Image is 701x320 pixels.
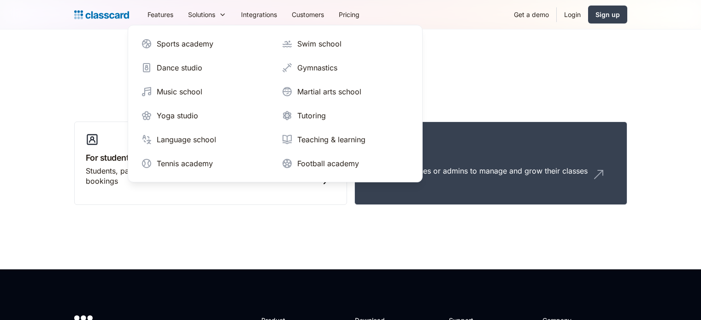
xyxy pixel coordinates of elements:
a: For staffTeachers, coaches or admins to manage and grow their classes [354,122,627,205]
a: Tutoring [278,106,413,125]
a: Dance studio [137,58,272,77]
div: Yoga studio [157,110,198,121]
div: Gymnastics [297,62,337,73]
div: Students, parents or guardians to view their profile and manage bookings [86,166,317,186]
a: Sign up [588,6,627,23]
h3: For students [86,151,336,164]
div: Football academy [297,158,359,169]
a: Martial arts school [278,82,413,101]
a: Tennis academy [137,154,272,173]
a: Music school [137,82,272,101]
a: Language school [137,130,272,149]
div: Dance studio [157,62,202,73]
div: Tennis academy [157,158,213,169]
div: Teachers, coaches or admins to manage and grow their classes [366,166,588,176]
h3: For staff [366,151,616,164]
div: Language school [157,134,216,145]
div: Sports academy [157,38,213,49]
a: Sports academy [137,35,272,53]
div: Teaching & learning [297,134,365,145]
a: Get a demo [507,4,556,25]
a: Gymnastics [278,58,413,77]
a: For studentsStudents, parents or guardians to view their profile and manage bookings [74,122,347,205]
a: Login [557,4,588,25]
a: Features [140,4,181,25]
a: Integrations [234,4,284,25]
div: Music school [157,86,202,97]
div: Solutions [181,4,234,25]
a: Football academy [278,154,413,173]
a: Pricing [331,4,367,25]
a: Teaching & learning [278,130,413,149]
div: Solutions [188,10,215,19]
a: Customers [284,4,331,25]
nav: Solutions [128,25,423,182]
a: home [74,8,129,21]
a: Yoga studio [137,106,272,125]
div: Martial arts school [297,86,361,97]
a: Swim school [278,35,413,53]
div: Tutoring [297,110,326,121]
div: Swim school [297,38,342,49]
div: Sign up [595,10,620,19]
